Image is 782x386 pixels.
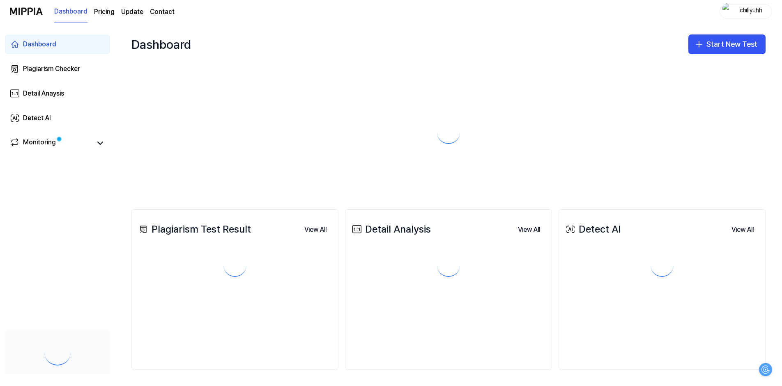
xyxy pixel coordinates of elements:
a: Pricing [94,7,115,17]
div: Detail Analysis [350,222,431,237]
a: Monitoring [10,137,92,149]
div: Monitoring [23,137,56,149]
div: Detect AI [23,113,51,123]
div: Detect AI [564,222,621,237]
div: Detail Anaysis [23,89,64,98]
a: Plagiarism Checker [5,59,110,79]
button: profilechillyuhh [720,5,772,18]
a: Dashboard [5,34,110,54]
a: Contact [150,7,175,17]
div: Plagiarism Checker [23,64,80,74]
a: View All [298,221,333,238]
img: profile [722,3,732,20]
div: Dashboard [131,31,191,57]
div: Plagiarism Test Result [137,222,251,237]
a: Dashboard [54,0,87,23]
div: Dashboard [23,39,56,49]
button: View All [511,222,547,238]
a: Update [121,7,143,17]
div: chillyuhh [735,7,767,16]
a: Detect AI [5,108,110,128]
a: View All [511,221,547,238]
button: Start New Test [688,34,766,54]
button: View All [298,222,333,238]
a: Detail Anaysis [5,84,110,103]
button: View All [725,222,760,238]
a: View All [725,221,760,238]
